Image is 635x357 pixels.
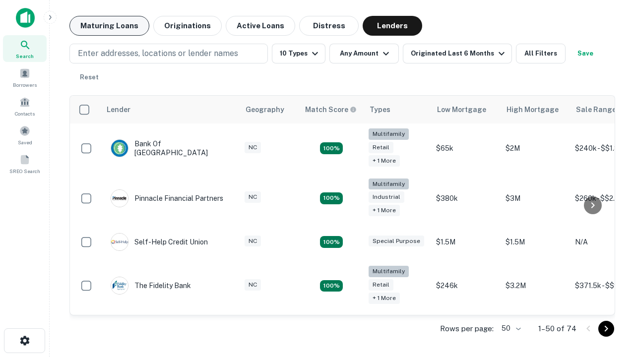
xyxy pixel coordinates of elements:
[101,96,240,123] th: Lender
[570,44,601,63] button: Save your search to get updates of matches that match your search criteria.
[299,96,364,123] th: Capitalize uses an advanced AI algorithm to match your search with the best lender. The match sco...
[320,236,343,248] div: Matching Properties: 11, hasApolloMatch: undefined
[305,104,357,115] div: Capitalize uses an advanced AI algorithm to match your search with the best lender. The match sco...
[507,104,559,116] div: High Mortgage
[369,293,400,304] div: + 1 more
[245,236,261,247] div: NC
[111,139,230,157] div: Bank Of [GEOGRAPHIC_DATA]
[431,96,501,123] th: Low Mortgage
[440,323,494,335] p: Rows per page:
[320,142,343,154] div: Matching Properties: 17, hasApolloMatch: undefined
[369,279,393,291] div: Retail
[245,191,261,203] div: NC
[3,150,47,177] a: SREO Search
[411,48,508,59] div: Originated Last 6 Months
[18,138,32,146] span: Saved
[501,223,570,261] td: $1.5M
[598,321,614,337] button: Go to next page
[78,48,238,59] p: Enter addresses, locations or lender names
[431,223,501,261] td: $1.5M
[320,192,343,204] div: Matching Properties: 14, hasApolloMatch: undefined
[431,123,501,174] td: $65k
[498,321,522,336] div: 50
[369,266,409,277] div: Multifamily
[437,104,486,116] div: Low Mortgage
[272,44,325,63] button: 10 Types
[245,279,261,291] div: NC
[369,236,424,247] div: Special Purpose
[320,280,343,292] div: Matching Properties: 10, hasApolloMatch: undefined
[329,44,399,63] button: Any Amount
[69,16,149,36] button: Maturing Loans
[111,277,191,295] div: The Fidelity Bank
[585,278,635,325] iframe: Chat Widget
[576,104,616,116] div: Sale Range
[9,167,40,175] span: SREO Search
[3,35,47,62] a: Search
[363,16,422,36] button: Lenders
[15,110,35,118] span: Contacts
[305,104,355,115] h6: Match Score
[245,142,261,153] div: NC
[69,44,268,63] button: Enter addresses, locations or lender names
[73,67,105,87] button: Reset
[153,16,222,36] button: Originations
[16,8,35,28] img: capitalize-icon.png
[501,261,570,311] td: $3.2M
[538,323,576,335] p: 1–50 of 74
[299,16,359,36] button: Distress
[369,128,409,140] div: Multifamily
[107,104,130,116] div: Lender
[111,277,128,294] img: picture
[111,190,128,207] img: picture
[369,205,400,216] div: + 1 more
[501,96,570,123] th: High Mortgage
[369,155,400,167] div: + 1 more
[431,261,501,311] td: $246k
[364,96,431,123] th: Types
[16,52,34,60] span: Search
[403,44,512,63] button: Originated Last 6 Months
[516,44,566,63] button: All Filters
[370,104,390,116] div: Types
[13,81,37,89] span: Borrowers
[501,174,570,224] td: $3M
[369,178,409,190] div: Multifamily
[369,191,404,203] div: Industrial
[226,16,295,36] button: Active Loans
[3,64,47,91] a: Borrowers
[431,174,501,224] td: $380k
[240,96,299,123] th: Geography
[111,234,128,250] img: picture
[3,93,47,119] a: Contacts
[369,142,393,153] div: Retail
[111,233,208,251] div: Self-help Credit Union
[501,123,570,174] td: $2M
[3,121,47,148] a: Saved
[111,140,128,157] img: picture
[111,189,223,207] div: Pinnacle Financial Partners
[246,104,284,116] div: Geography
